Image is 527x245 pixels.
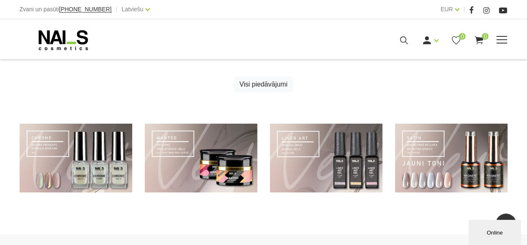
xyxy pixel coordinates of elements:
div: Zvani un pasūti [20,4,112,15]
a: 0 [474,35,484,46]
span: | [464,4,465,15]
iframe: chat widget [469,218,523,245]
a: Latviešu [121,4,143,14]
a: [PHONE_NUMBER] [59,6,112,13]
span: 0 [482,33,489,40]
span: | [116,4,118,15]
span: 0 [459,33,466,40]
a: Visi piedāvājumi [234,77,293,92]
a: 0 [451,35,461,46]
a: EUR [441,4,453,14]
